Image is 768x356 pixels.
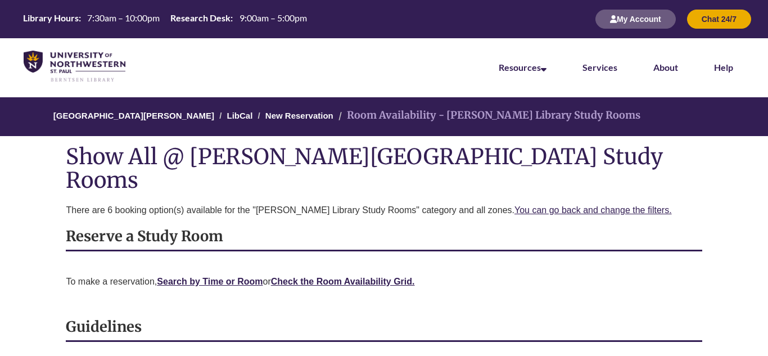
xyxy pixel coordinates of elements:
a: Resources [499,62,546,73]
button: Chat 24/7 [687,10,751,29]
a: [GEOGRAPHIC_DATA][PERSON_NAME] [53,111,214,120]
a: You can go back and change the filters. [514,205,672,215]
nav: Breadcrumb [66,97,702,136]
p: There are 6 booking option(s) available for the "[PERSON_NAME] Library Study Rooms" category and ... [66,204,702,217]
a: Hours Today [19,12,311,26]
a: Chat 24/7 [687,14,751,24]
table: Hours Today [19,12,311,25]
a: LibCal [227,111,252,120]
p: To make a reservation, or [66,275,702,289]
button: My Account [595,10,676,29]
a: My Account [595,14,676,24]
img: UNWSP Library Logo [24,51,125,83]
th: Library Hours: [19,12,83,24]
strong: Guidelines [66,318,142,336]
span: 9:00am – 5:00pm [240,12,307,23]
a: Check the Room Availability Grid. [271,277,415,286]
a: Services [582,62,617,73]
a: Help [714,62,733,73]
th: Research Desk: [166,12,234,24]
a: Search by Time or Room [157,277,263,286]
strong: Reserve a Study Room [66,227,223,245]
a: New Reservation [265,111,333,120]
h1: Show All @ [PERSON_NAME][GEOGRAPHIC_DATA] Study Rooms [66,145,702,192]
a: About [653,62,678,73]
span: 7:30am – 10:00pm [87,12,160,23]
li: Room Availability - [PERSON_NAME] Library Study Rooms [336,107,640,124]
